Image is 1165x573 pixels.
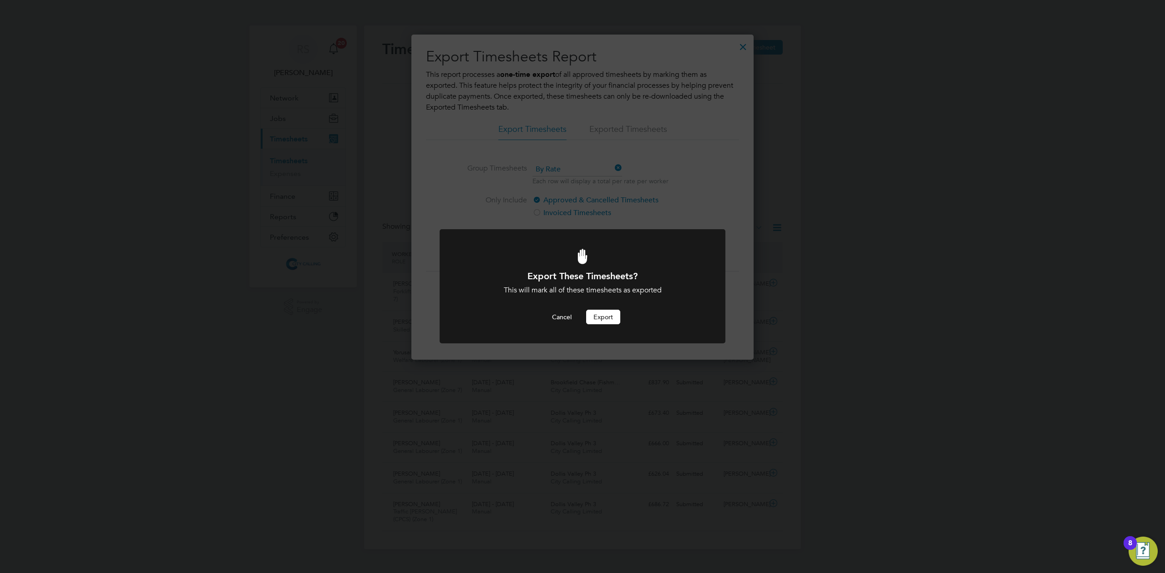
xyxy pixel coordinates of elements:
div: 8 [1128,543,1132,555]
h1: Export These Timesheets? [464,270,701,282]
div: This will mark all of these timesheets as exported [464,286,701,295]
button: Open Resource Center, 8 new notifications [1129,537,1158,566]
button: Cancel [545,310,579,324]
button: Export [586,310,620,324]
